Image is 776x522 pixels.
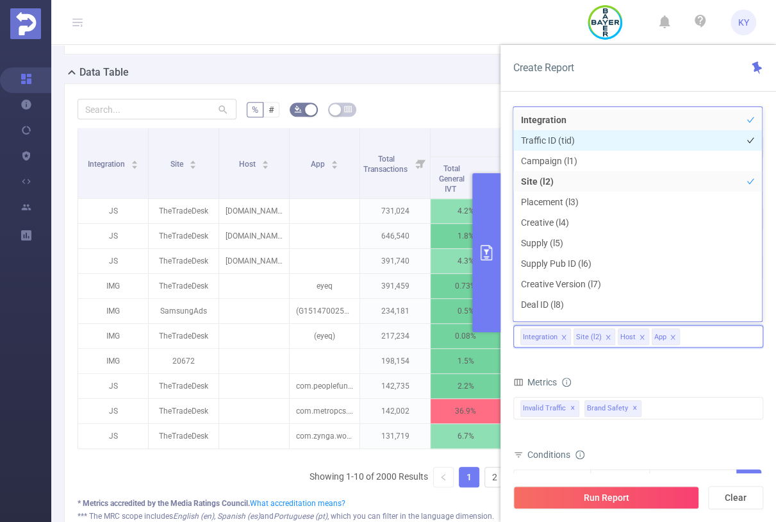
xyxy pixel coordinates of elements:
[513,110,762,130] li: Integration
[131,158,138,166] div: Sort
[747,239,754,247] i: icon: check
[485,467,504,487] a: 2
[431,374,500,398] p: 2.2%
[360,199,430,223] p: 731,024
[483,157,500,198] i: Filter menu
[513,253,762,274] li: Supply Pub ID (l6)
[738,10,749,35] span: KY
[513,377,557,387] span: Metrics
[149,249,219,273] p: TheTradeDesk
[149,374,219,398] p: TheTradeDesk
[459,467,479,487] a: 1
[620,329,636,346] div: Host
[575,450,584,459] i: icon: info-circle
[570,401,575,416] span: ✕
[431,299,500,323] p: 0.5%
[290,424,359,448] p: com.zynga.words3
[88,160,127,169] span: Integration
[363,155,409,174] span: Total Transactions
[527,450,584,460] span: Conditions
[268,105,274,115] span: #
[360,399,430,423] p: 142,002
[360,424,430,448] p: 131,719
[149,199,219,223] p: TheTradeDesk
[440,473,447,481] i: icon: left
[639,334,645,342] i: icon: close
[78,499,250,508] b: * Metrics accredited by the Media Ratings Council.
[78,324,148,348] p: IMG
[360,349,430,373] p: 198,154
[10,8,41,39] img: Protected Media
[431,199,500,223] p: 4.2%
[513,151,762,171] li: Campaign (l1)
[360,374,430,398] p: 142,735
[439,164,465,194] span: Total General IVT
[576,329,602,346] div: Site (l2)
[431,249,500,273] p: 4.3%
[412,128,430,198] i: Filter menu
[632,401,638,416] span: ✕
[747,157,754,165] i: icon: check
[310,467,428,487] li: Showing 1-10 of 2000 Results
[78,399,148,423] p: JS
[219,224,289,248] p: [DOMAIN_NAME]
[290,399,359,423] p: com.metropcs.metrozone
[149,424,219,448] p: TheTradeDesk
[170,160,185,169] span: Site
[747,178,754,185] i: icon: check
[78,224,148,248] p: JS
[584,400,641,417] span: Brand Safety
[513,315,762,335] li: Operating System
[513,212,762,233] li: Creative (l4)
[513,62,574,74] span: Create Report
[431,224,500,248] p: 1.8%
[252,105,258,115] span: %
[290,274,359,298] p: eyeq
[331,158,338,162] i: icon: caret-up
[331,164,338,167] i: icon: caret-down
[294,105,302,113] i: icon: bg-colors
[747,219,754,226] i: icon: check
[149,324,219,348] p: TheTradeDesk
[262,158,269,162] i: icon: caret-up
[574,328,615,345] li: Site (l2)
[513,486,699,509] button: Run Report
[250,499,345,508] a: What accreditation means?
[78,424,148,448] p: JS
[190,158,197,162] i: icon: caret-up
[484,467,505,487] li: 2
[433,467,454,487] li: Previous Page
[311,160,327,169] span: App
[513,233,762,253] li: Supply (l5)
[290,374,359,398] p: com.peoplefun.wordcross
[520,470,567,491] div: Integration
[78,249,148,273] p: JS
[149,299,219,323] p: SamsungAds
[78,349,148,373] p: IMG
[652,328,680,345] li: App
[173,512,260,521] i: English (en), Spanish (es)
[747,198,754,206] i: icon: check
[513,192,762,212] li: Placement (l3)
[131,164,138,167] i: icon: caret-down
[520,328,571,345] li: Integration
[654,329,666,346] div: App
[219,199,289,223] p: [DOMAIN_NAME]
[431,349,500,373] p: 1.5%
[78,99,236,119] input: Search...
[605,334,611,342] i: icon: close
[149,274,219,298] p: TheTradeDesk
[262,164,269,167] i: icon: caret-down
[219,249,289,273] p: [DOMAIN_NAME]
[747,116,754,124] i: icon: check
[131,158,138,162] i: icon: caret-up
[736,469,761,492] button: Add
[431,424,500,448] p: 6.7%
[149,349,219,373] p: 20672
[274,512,327,521] i: Portuguese (pt)
[239,160,258,169] span: Host
[523,329,557,346] div: Integration
[360,274,430,298] p: 391,459
[597,470,638,491] div: Contains
[513,130,762,151] li: Traffic ID (tid)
